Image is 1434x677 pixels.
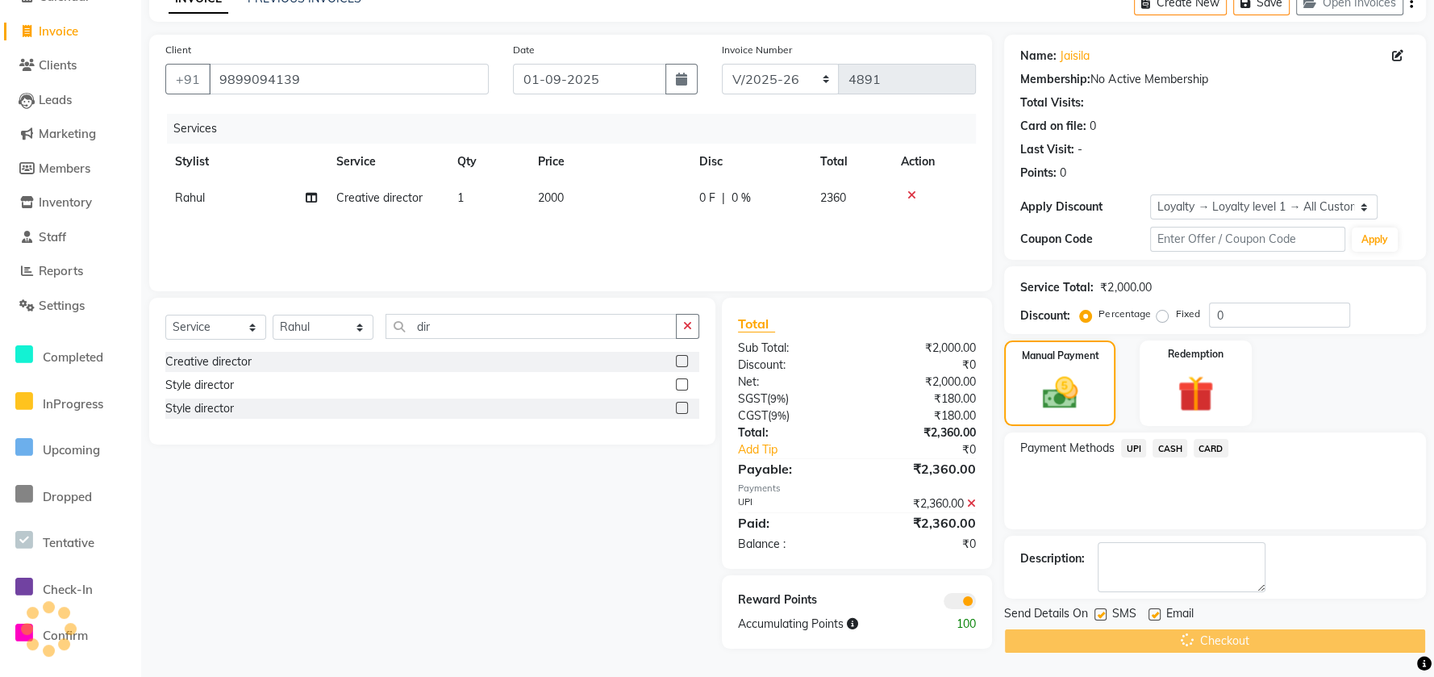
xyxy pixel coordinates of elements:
input: Search by Name/Mobile/Email/Code [209,64,489,94]
label: Client [165,43,191,57]
span: InProgress [43,396,103,412]
div: Creative director [165,353,252,370]
div: Service Total: [1020,279,1094,296]
span: Rahul [175,190,205,205]
div: Last Visit: [1020,141,1074,158]
span: Total [738,316,775,332]
span: Staff [39,229,66,244]
span: Invoice [39,23,78,39]
span: Dropped [43,489,92,504]
div: Services [167,114,988,144]
a: Inventory [4,194,137,212]
div: Payable: [726,459,857,478]
span: SGST [738,391,767,406]
button: Apply [1352,228,1398,252]
div: Description: [1020,550,1085,567]
a: Members [4,160,137,178]
div: Accumulating Points [726,616,923,633]
img: _gift.svg [1166,371,1226,416]
span: Inventory [39,194,92,210]
label: Date [513,43,535,57]
div: - [1078,141,1082,158]
div: ₹2,360.00 [857,513,989,533]
span: CARD [1194,439,1228,458]
span: 0 % [732,190,751,207]
div: Coupon Code [1020,231,1150,248]
span: 0 F [699,190,715,207]
span: SMS [1111,605,1136,625]
span: Marketing [39,126,96,141]
th: Stylist [165,144,327,180]
span: Leads [39,92,72,107]
a: Leads [4,91,137,110]
label: Invoice Number [722,43,792,57]
div: ₹2,360.00 [857,459,989,478]
span: 2000 [538,190,564,205]
a: Clients [4,56,137,75]
div: ₹2,000.00 [857,374,989,391]
div: 0 [1090,118,1096,135]
a: Staff [4,228,137,247]
a: Reports [4,262,137,281]
span: 2360 [820,190,846,205]
div: ₹2,360.00 [857,495,989,512]
a: Invoice [4,23,137,41]
span: Check-In [43,582,93,597]
span: | [722,190,725,207]
div: UPI [726,495,857,512]
span: 9% [770,392,786,405]
div: ( ) [726,407,857,424]
span: Settings [39,298,85,313]
span: CGST [738,408,768,423]
span: CASH [1153,439,1187,458]
th: Action [891,144,976,180]
div: Sub Total: [726,340,857,357]
div: ₹0 [879,441,989,458]
span: Payment Methods [1020,440,1115,457]
a: Settings [4,297,137,316]
div: Net: [726,374,857,391]
div: Total Visits: [1020,94,1084,111]
th: Total [811,144,891,180]
span: UPI [1121,439,1146,458]
th: Qty [448,144,528,180]
div: Points: [1020,165,1057,182]
span: Upcoming [43,442,100,458]
label: Percentage [1098,307,1150,321]
input: Enter Offer / Coupon Code [1150,227,1344,252]
span: Creative director [336,190,423,205]
input: Search or Scan [386,314,677,339]
div: Total: [726,424,857,441]
label: Manual Payment [1021,349,1098,363]
div: Membership: [1020,71,1090,88]
div: Style director [165,400,234,417]
div: Card on file: [1020,118,1086,135]
div: No Active Membership [1020,71,1410,88]
div: Reward Points [726,591,857,609]
div: Discount: [726,357,857,374]
span: 9% [771,409,786,422]
div: Style director [165,377,234,394]
div: Paid: [726,513,857,533]
div: ₹180.00 [857,391,989,407]
span: Email [1165,605,1193,625]
div: ₹2,000.00 [1100,279,1151,296]
label: Redemption [1168,347,1223,361]
th: Disc [690,144,811,180]
div: Apply Discount [1020,199,1150,215]
div: 100 [923,616,988,633]
span: Clients [39,57,77,73]
div: Balance : [726,536,857,553]
div: ₹2,360.00 [857,424,989,441]
div: ₹2,000.00 [857,340,989,357]
span: Reports [39,263,83,278]
div: ₹0 [857,357,989,374]
label: Fixed [1175,307,1199,321]
a: Add Tip [726,441,879,458]
div: ₹0 [857,536,989,553]
span: 1 [457,190,464,205]
span: Send Details On [1004,605,1088,625]
div: Name: [1020,48,1057,65]
div: 0 [1060,165,1066,182]
span: Members [39,161,90,176]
